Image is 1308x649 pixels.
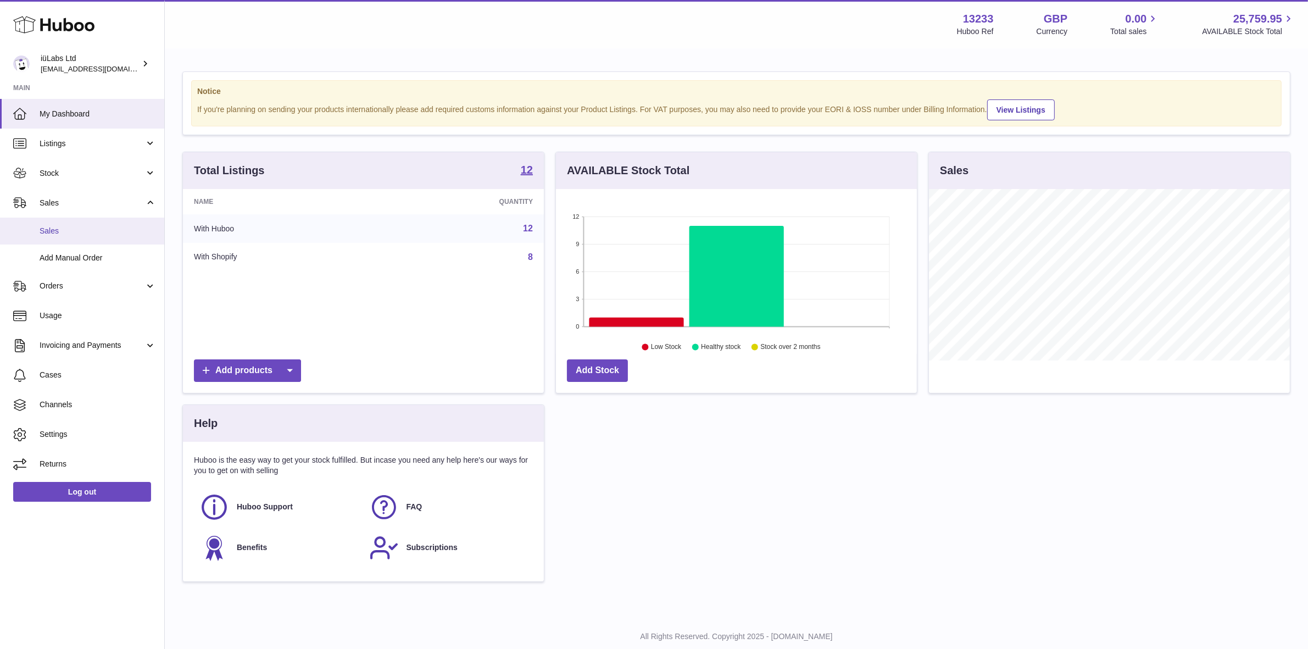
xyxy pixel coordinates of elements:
div: If you're planning on sending your products internationally please add required customs informati... [197,98,1276,120]
th: Name [183,189,377,214]
span: My Dashboard [40,109,156,119]
span: Listings [40,138,144,149]
div: Currency [1037,26,1068,37]
text: 3 [576,296,579,302]
h3: Total Listings [194,163,265,178]
span: Add Manual Order [40,253,156,263]
span: Cases [40,370,156,380]
td: With Shopify [183,243,377,271]
span: Sales [40,198,144,208]
text: Low Stock [651,343,682,351]
a: Benefits [199,533,358,563]
span: FAQ [407,502,422,512]
a: 12 [523,224,533,233]
div: iüLabs Ltd [41,53,140,74]
a: 0.00 Total sales [1110,12,1159,37]
a: Subscriptions [369,533,528,563]
span: [EMAIL_ADDRESS][DOMAIN_NAME] [41,64,162,73]
span: Orders [40,281,144,291]
span: Benefits [237,542,267,553]
a: Log out [13,482,151,502]
a: 12 [521,164,533,177]
th: Quantity [377,189,544,214]
strong: Notice [197,86,1276,97]
span: 0.00 [1126,12,1147,26]
span: Returns [40,459,156,469]
h3: Sales [940,163,969,178]
text: Healthy stock [701,343,741,351]
text: 6 [576,268,579,275]
a: 8 [528,252,533,262]
h3: AVAILABLE Stock Total [567,163,689,178]
div: Huboo Ref [957,26,994,37]
strong: GBP [1044,12,1067,26]
a: Huboo Support [199,492,358,522]
a: FAQ [369,492,528,522]
img: info@iulabs.co [13,56,30,72]
span: Usage [40,310,156,321]
p: All Rights Reserved. Copyright 2025 - [DOMAIN_NAME] [174,631,1299,642]
span: Channels [40,400,156,410]
td: With Huboo [183,214,377,243]
span: 25,759.95 [1233,12,1282,26]
span: Subscriptions [407,542,458,553]
text: 9 [576,241,579,247]
h3: Help [194,416,218,431]
span: Stock [40,168,144,179]
span: Settings [40,429,156,440]
text: 0 [576,323,579,330]
span: Huboo Support [237,502,293,512]
a: Add products [194,359,301,382]
span: Invoicing and Payments [40,340,144,351]
span: Total sales [1110,26,1159,37]
span: Sales [40,226,156,236]
text: 12 [572,213,579,220]
text: Stock over 2 months [760,343,820,351]
span: AVAILABLE Stock Total [1202,26,1295,37]
strong: 13233 [963,12,994,26]
a: 25,759.95 AVAILABLE Stock Total [1202,12,1295,37]
strong: 12 [521,164,533,175]
a: View Listings [987,99,1055,120]
p: Huboo is the easy way to get your stock fulfilled. But incase you need any help here's our ways f... [194,455,533,476]
a: Add Stock [567,359,628,382]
